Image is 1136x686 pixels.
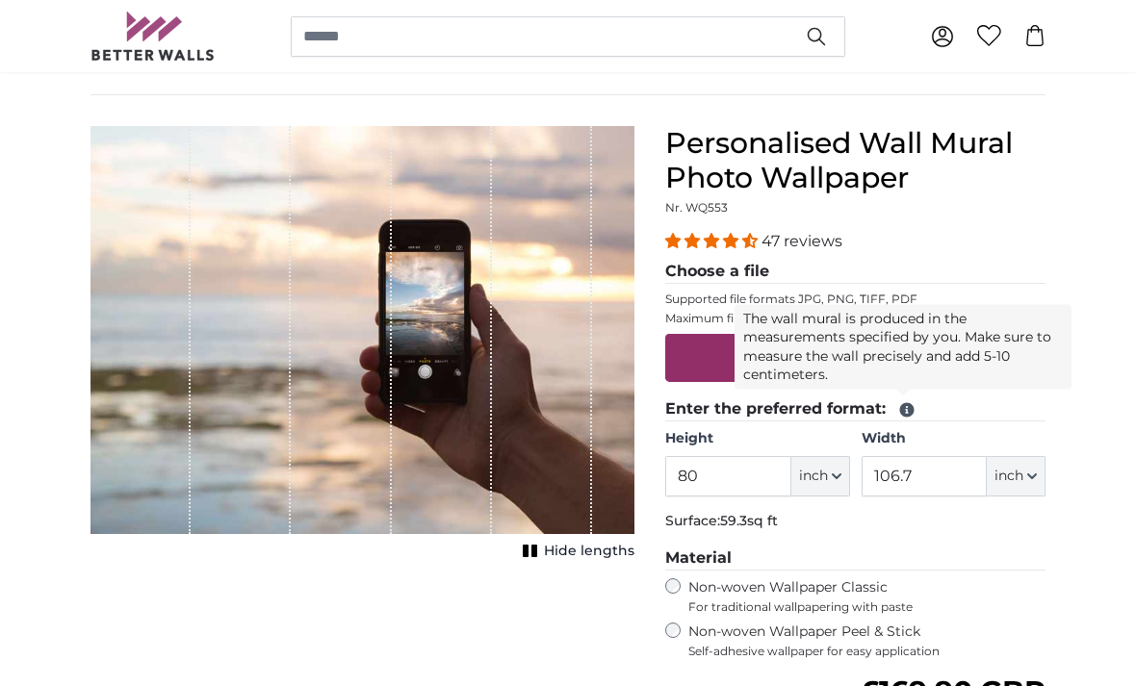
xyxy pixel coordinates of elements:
p: Surface: [665,512,1046,531]
label: Non-woven Wallpaper Classic [688,578,1046,615]
button: Hide lengths [517,538,634,565]
p: Maximum file size 200MB. [665,311,1046,326]
u: Browse [915,349,966,366]
div: 1 of 1 [90,126,634,565]
label: Width [862,429,1046,448]
h1: Personalised Wall Mural Photo Wallpaper [665,126,1046,195]
span: inch [799,467,828,486]
span: Self-adhesive wallpaper for easy application [688,644,1046,659]
span: 47 reviews [762,232,842,250]
label: Height [665,429,849,448]
span: Nr. WQ553 [665,200,728,215]
span: 4.38 stars [665,232,762,250]
legend: Enter the preferred format: [665,397,1046,421]
legend: Material [665,546,1046,571]
p: Supported file formats JPG, PNG, TIFF, PDF [665,292,1046,307]
button: inch [987,456,1046,496]
img: Betterwalls [90,12,216,61]
span: inch [994,467,1023,486]
label: Drag & Drop your files or [737,339,973,377]
span: 59.3sq ft [720,512,778,529]
label: Non-woven Wallpaper Peel & Stick [688,622,1046,659]
button: inch [791,456,850,496]
span: Hide lengths [544,542,634,561]
legend: Choose a file [665,260,1046,284]
span: For traditional wallpapering with paste [688,599,1046,615]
